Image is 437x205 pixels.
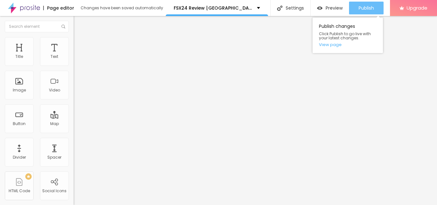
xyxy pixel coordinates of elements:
input: Search element [5,21,69,32]
div: Page editor [43,6,74,10]
button: Publish [349,2,384,14]
button: Preview [311,2,349,14]
div: Social Icons [42,189,67,193]
div: Publish changes [313,18,383,53]
span: Click Publish to go live with your latest changes. [319,32,377,40]
div: Button [13,122,26,126]
span: Upgrade [407,5,427,11]
p: FSX24 Review [GEOGRAPHIC_DATA] [174,6,252,10]
div: Video [49,88,60,92]
div: Title [15,54,23,59]
span: Publish [359,5,374,11]
span: Preview [326,5,343,11]
iframe: Editor [74,16,437,205]
div: Image [13,88,26,92]
img: Icone [277,5,282,11]
img: Icone [61,25,65,28]
div: HTML Code [9,189,30,193]
a: View page [319,43,377,47]
img: view-1.svg [317,5,322,11]
div: Map [50,122,59,126]
div: Changes have been saved automatically [81,6,163,10]
div: Spacer [47,155,61,160]
div: Text [51,54,58,59]
div: Divider [13,155,26,160]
